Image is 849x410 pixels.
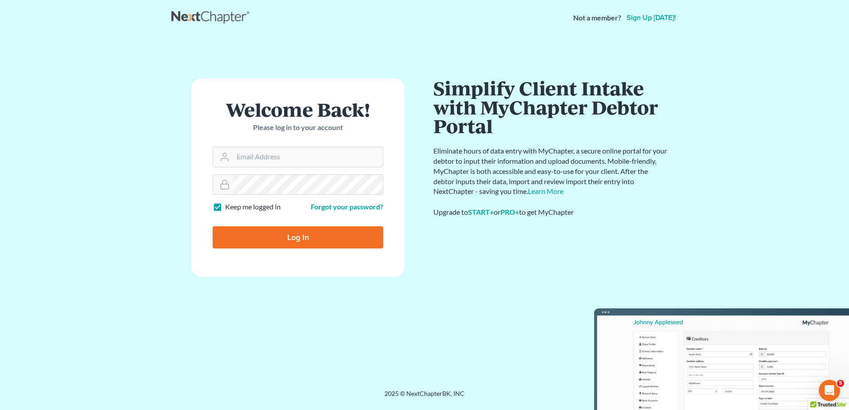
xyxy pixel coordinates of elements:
p: Eliminate hours of data entry with MyChapter, a secure online portal for your debtor to input the... [433,146,669,197]
div: 2025 © NextChapterBK, INC [171,389,678,405]
p: Please log in to your account [213,122,383,133]
a: Sign up [DATE]! [625,14,678,21]
a: PRO+ [500,208,519,216]
input: Log In [213,226,383,248]
span: 5 [837,380,844,387]
a: START+ [468,208,494,216]
h1: Simplify Client Intake with MyChapter Debtor Portal [433,79,669,135]
a: Forgot your password? [311,202,383,211]
a: Learn More [528,187,563,195]
h1: Welcome Back! [213,100,383,119]
div: Upgrade to or to get MyChapter [433,207,669,217]
label: Keep me logged in [225,202,281,212]
iframe: Intercom live chat [819,380,840,401]
strong: Not a member? [573,13,621,23]
input: Email Address [233,147,383,167]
